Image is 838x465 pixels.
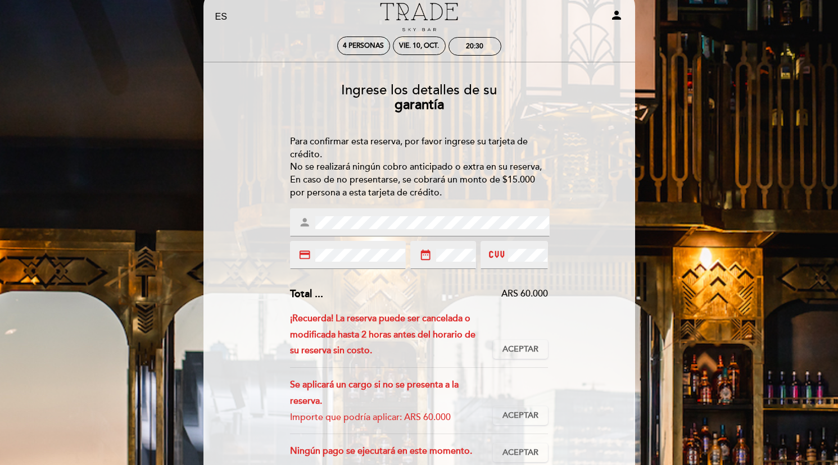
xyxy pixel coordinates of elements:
button: Aceptar [493,340,548,359]
button: Aceptar [493,406,548,425]
div: Ningún pago se ejecutará en este momento. [290,443,493,462]
div: Importe que podría aplicar: ARS 60.000 [290,409,484,426]
i: person [298,216,311,229]
div: ¡Recuerda! La reserva puede ser cancelada o modificada hasta 2 horas antes del horario de su rese... [290,311,493,359]
button: person [610,8,623,26]
div: ARS 60.000 [323,288,548,300]
i: date_range [419,249,432,261]
a: Trade Sky Bar [349,2,490,33]
span: Total ... [290,288,323,300]
button: Aceptar [493,443,548,462]
b: garantía [395,97,444,113]
span: Aceptar [502,447,538,459]
span: Aceptar [502,410,538,422]
div: Para confirmar esta reserva, por favor ingrese su tarjeta de crédito. No se realizará ningún cobr... [290,135,548,199]
span: Aceptar [502,344,538,355]
div: vie. 10, oct. [399,42,439,50]
i: credit_card [298,249,311,261]
span: 4 personas [343,42,384,50]
div: Se aplicará un cargo si no se presenta a la reserva. [290,377,484,409]
i: person [610,8,623,22]
div: 20:30 [466,42,483,51]
span: Ingrese los detalles de su [341,82,497,98]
